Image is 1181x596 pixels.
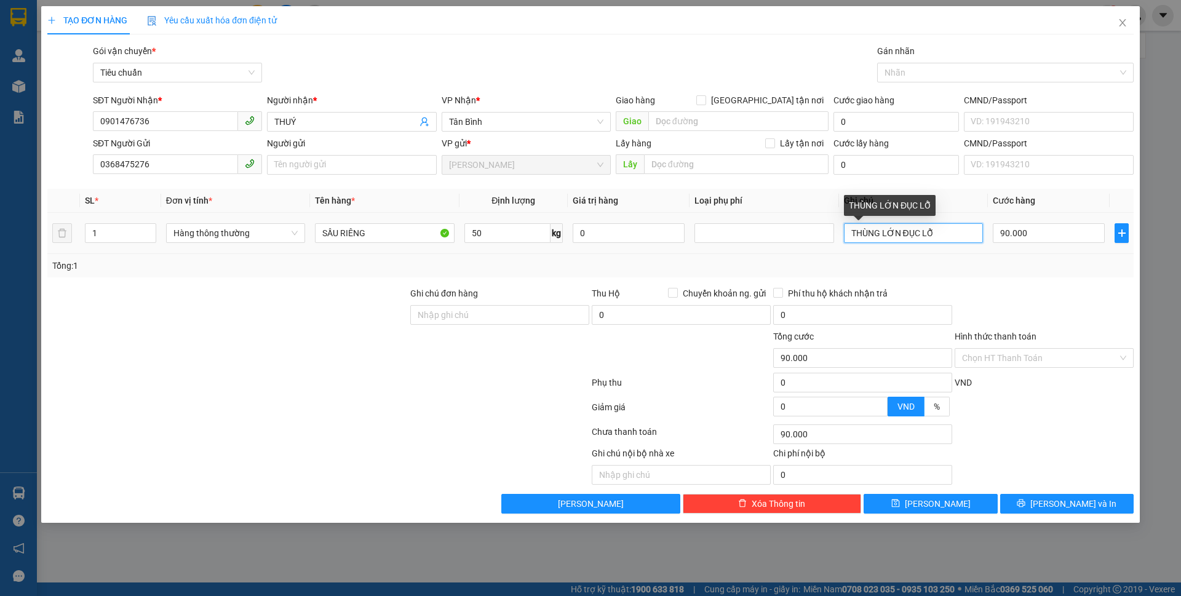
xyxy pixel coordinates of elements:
[1115,228,1127,238] span: plus
[28,8,166,30] span: 1 - Hàng thông thường (CF )
[964,137,1133,150] div: CMND/Passport
[783,287,893,300] span: Phí thu hộ khách nhận trả
[42,50,71,60] span: Đã thu
[315,196,355,205] span: Tên hàng
[833,112,959,132] input: Cước giao hàng
[173,224,298,242] span: Hàng thông thường
[773,332,814,341] span: Tổng cước
[42,63,72,73] span: 30.000
[52,259,456,272] div: Tổng: 1
[108,63,114,73] span: 0
[833,95,894,105] label: Cước giao hàng
[28,33,173,43] span: Ghi chú:
[683,494,862,514] button: deleteXóa Thông tin
[85,196,95,205] span: SL
[410,288,478,298] label: Ghi chú đơn hàng
[752,497,805,511] span: Xóa Thông tin
[773,447,952,465] div: Chi phí nội bộ
[501,494,680,514] button: [PERSON_NAME]
[65,33,173,43] span: HỘP TRẮNG CHỮ ĐEN
[267,93,436,107] div: Người nhận
[648,111,829,131] input: Dọc đường
[1118,18,1127,28] span: close
[897,402,915,411] span: VND
[955,332,1036,341] label: Hình thức thanh toán
[28,8,166,30] span: Hàng:SL
[442,95,476,105] span: VP Nhận
[90,50,131,60] span: Chưa thu
[1115,223,1128,243] button: plus
[573,196,618,205] span: Giá trị hàng
[839,189,988,213] th: Ghi chú
[93,46,156,56] span: Gói vận chuyển
[52,223,72,243] button: delete
[616,138,651,148] span: Lấy hàng
[592,465,771,485] input: Nhập ghi chú
[410,305,589,325] input: Ghi chú đơn hàng
[877,46,915,56] label: Gán nhãn
[100,63,255,82] span: Tiêu chuẩn
[1105,6,1140,41] button: Close
[905,497,971,511] span: [PERSON_NAME]
[1030,497,1116,511] span: [PERSON_NAME] và In
[442,137,611,150] div: VP gửi
[891,499,900,509] span: save
[156,63,161,73] span: 0
[1000,494,1134,514] button: printer[PERSON_NAME] và In
[738,499,747,509] span: delete
[590,400,772,422] div: Giảm giá
[844,223,983,243] input: Ghi Chú
[590,425,772,447] div: Chưa thanh toán
[245,159,255,169] span: phone
[491,196,535,205] span: Định lượng
[93,137,262,150] div: SĐT Người Gửi
[449,113,603,131] span: Tân Bình
[690,189,838,213] th: Loại phụ phí
[833,138,889,148] label: Cước lấy hàng
[1017,499,1025,509] span: printer
[245,116,255,125] span: phone
[147,15,277,25] span: Yêu cầu xuất hóa đơn điện tử
[47,15,127,25] span: TẠO ĐƠN HÀNG
[934,402,940,411] span: %
[844,195,936,216] div: THÙNG LỚN ĐỤC LỖ
[143,50,174,60] span: Thu hộ
[590,376,772,397] div: Phụ thu
[267,137,436,150] div: Người gửi
[993,196,1035,205] span: Cước hàng
[315,223,454,243] input: VD: Bàn, Ghế
[616,111,648,131] span: Giao
[449,156,603,174] span: Cư Kuin
[166,196,212,205] span: Đơn vị tính
[616,95,655,105] span: Giao hàng
[706,93,829,107] span: [GEOGRAPHIC_DATA] tận nơi
[955,378,972,387] span: VND
[833,155,959,175] input: Cước lấy hàng
[592,288,620,298] span: Thu Hộ
[558,497,624,511] span: [PERSON_NAME]
[420,117,429,127] span: user-add
[573,223,685,243] input: 0
[864,494,997,514] button: save[PERSON_NAME]
[592,447,771,465] div: Ghi chú nội bộ nhà xe
[551,223,563,243] span: kg
[964,93,1133,107] div: CMND/Passport
[678,287,771,300] span: Chuyển khoản ng. gửi
[93,93,262,107] div: SĐT Người Nhận
[644,154,829,174] input: Dọc đường
[47,16,56,25] span: plus
[616,154,644,174] span: Lấy
[147,16,157,26] img: icon
[775,137,829,150] span: Lấy tận nơi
